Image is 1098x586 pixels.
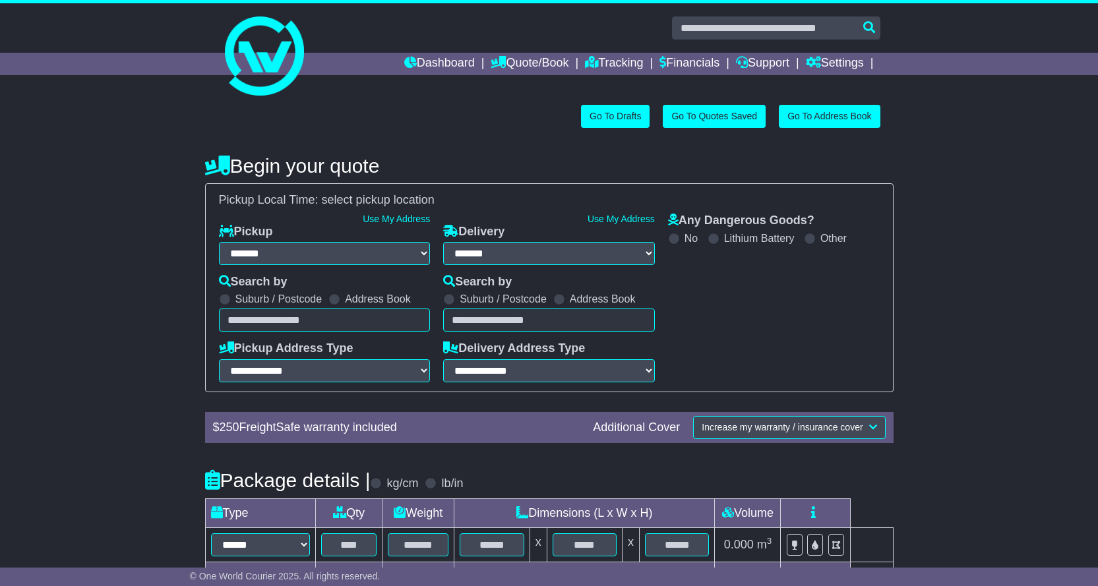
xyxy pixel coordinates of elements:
[345,293,411,305] label: Address Book
[663,105,766,128] a: Go To Quotes Saved
[460,293,547,305] label: Suburb / Postcode
[315,498,382,527] td: Qty
[235,293,322,305] label: Suburb / Postcode
[724,232,795,245] label: Lithium Battery
[585,53,643,75] a: Tracking
[443,275,512,289] label: Search by
[443,341,585,356] label: Delivery Address Type
[219,225,273,239] label: Pickup
[205,498,315,527] td: Type
[757,538,772,551] span: m
[715,498,781,527] td: Volume
[220,421,239,434] span: 250
[820,232,847,245] label: Other
[491,53,568,75] a: Quote/Book
[736,53,789,75] a: Support
[212,193,886,208] div: Pickup Local Time:
[659,53,719,75] a: Financials
[382,498,454,527] td: Weight
[205,155,894,177] h4: Begin your quote
[724,538,754,551] span: 0.000
[668,214,814,228] label: Any Dangerous Goods?
[586,421,686,435] div: Additional Cover
[190,571,381,581] span: © One World Courier 2025. All rights reserved.
[806,53,864,75] a: Settings
[702,422,863,432] span: Increase my warranty / insurance cover
[530,527,547,562] td: x
[206,421,587,435] div: $ FreightSafe warranty included
[454,498,715,527] td: Dimensions (L x W x H)
[219,341,353,356] label: Pickup Address Type
[779,105,880,128] a: Go To Address Book
[767,536,772,546] sup: 3
[205,469,371,491] h4: Package details |
[581,105,650,128] a: Go To Drafts
[322,193,435,206] span: select pickup location
[693,416,885,439] button: Increase my warranty / insurance cover
[685,232,698,245] label: No
[588,214,655,224] a: Use My Address
[363,214,430,224] a: Use My Address
[443,225,504,239] label: Delivery
[386,477,418,491] label: kg/cm
[404,53,475,75] a: Dashboard
[219,275,288,289] label: Search by
[623,527,640,562] td: x
[441,477,463,491] label: lb/in
[570,293,636,305] label: Address Book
